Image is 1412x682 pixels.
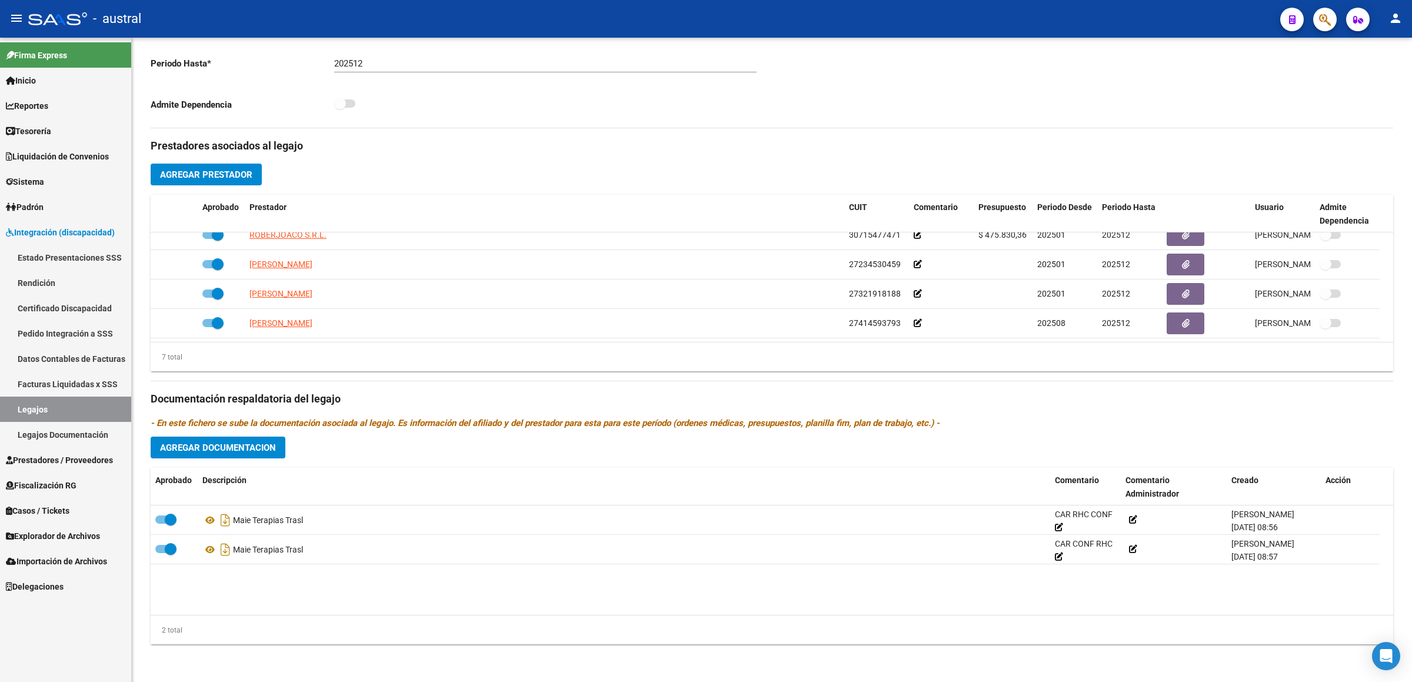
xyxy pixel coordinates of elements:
span: - austral [93,6,141,32]
span: CAR CONF RHC [1055,539,1113,562]
span: 202512 [1102,230,1130,239]
button: Agregar Prestador [151,164,262,185]
mat-icon: person [1388,11,1403,25]
span: Delegaciones [6,580,64,593]
span: Integración (discapacidad) [6,226,115,239]
span: CAR RHC CONF [1055,510,1113,533]
div: 7 total [151,351,182,364]
span: [PERSON_NAME] [1231,510,1294,519]
span: 202512 [1102,289,1130,298]
h3: Prestadores asociados al legajo [151,138,1393,154]
datatable-header-cell: Presupuesto [974,195,1033,234]
span: [PERSON_NAME] [249,260,312,269]
datatable-header-cell: Creado [1227,468,1321,507]
span: Comentario [1055,475,1099,485]
span: [PERSON_NAME] [DATE] [1255,318,1347,328]
span: Aprobado [155,475,192,485]
span: Casos / Tickets [6,504,69,517]
span: Admite Dependencia [1320,202,1369,225]
datatable-header-cell: Usuario [1250,195,1315,234]
span: 27321918188 [849,289,901,298]
span: Creado [1231,475,1258,485]
span: Comentario Administrador [1125,475,1179,498]
span: 30715477471 [849,230,901,239]
span: 202508 [1037,318,1065,328]
datatable-header-cell: Periodo Desde [1033,195,1097,234]
span: Periodo Desde [1037,202,1092,212]
datatable-header-cell: Acción [1321,468,1380,507]
span: 202512 [1102,260,1130,269]
span: Padrón [6,201,44,214]
span: [PERSON_NAME] [DATE] [1255,260,1347,269]
span: [PERSON_NAME] [DATE] [1255,289,1347,298]
span: Prestadores / Proveedores [6,454,113,467]
span: [DATE] 08:57 [1231,552,1278,561]
p: Periodo Hasta [151,57,334,70]
span: Importación de Archivos [6,555,107,568]
span: Liquidación de Convenios [6,150,109,163]
span: Firma Express [6,49,67,62]
span: 202501 [1037,289,1065,298]
span: Sistema [6,175,44,188]
span: ROBERJOACO S.R.L. [249,230,327,239]
span: Tesorería [6,125,51,138]
span: Fiscalización RG [6,479,76,492]
span: Inicio [6,74,36,87]
span: Presupuesto [978,202,1026,212]
span: Agregar Prestador [160,169,252,180]
span: Reportes [6,99,48,112]
mat-icon: menu [9,11,24,25]
datatable-header-cell: Periodo Hasta [1097,195,1162,234]
div: Maie Terapias Trasl [202,511,1045,530]
datatable-header-cell: Comentario Administrador [1121,468,1227,507]
span: $ 475.830,36 [978,230,1027,239]
datatable-header-cell: Aprobado [151,468,198,507]
datatable-header-cell: Comentario [909,195,974,234]
div: Maie Terapias Trasl [202,540,1045,559]
span: Explorador de Archivos [6,530,100,543]
span: Aprobado [202,202,239,212]
span: 202512 [1102,318,1130,328]
span: [PERSON_NAME] [DATE] [1255,230,1347,239]
i: - En este fichero se sube la documentación asociada al legajo. Es información del afiliado y del ... [151,418,940,428]
span: Descripción [202,475,247,485]
datatable-header-cell: Comentario [1050,468,1121,507]
span: Prestador [249,202,287,212]
i: Descargar documento [218,540,233,559]
span: [DATE] 08:56 [1231,523,1278,532]
datatable-header-cell: CUIT [844,195,909,234]
span: [PERSON_NAME] [249,318,312,328]
span: Periodo Hasta [1102,202,1155,212]
span: Usuario [1255,202,1284,212]
button: Agregar Documentacion [151,437,285,458]
h3: Documentación respaldatoria del legajo [151,391,1393,407]
div: 2 total [151,624,182,637]
span: 27234530459 [849,260,901,269]
span: [PERSON_NAME] [1231,539,1294,548]
span: CUIT [849,202,867,212]
span: [PERSON_NAME] [249,289,312,298]
span: Comentario [914,202,958,212]
div: Open Intercom Messenger [1372,642,1400,670]
i: Descargar documento [218,511,233,530]
span: 202501 [1037,230,1065,239]
datatable-header-cell: Aprobado [198,195,245,234]
span: Acción [1326,475,1351,485]
datatable-header-cell: Prestador [245,195,844,234]
datatable-header-cell: Admite Dependencia [1315,195,1380,234]
span: Agregar Documentacion [160,443,276,453]
span: 202501 [1037,260,1065,269]
datatable-header-cell: Descripción [198,468,1050,507]
span: 27414593793 [849,318,901,328]
p: Admite Dependencia [151,98,334,111]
